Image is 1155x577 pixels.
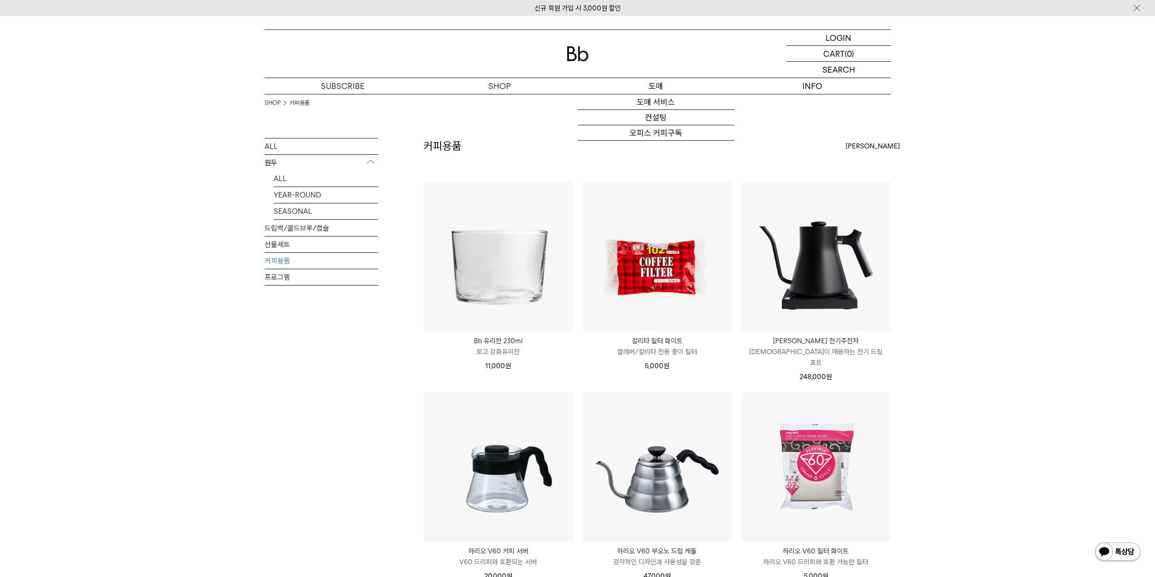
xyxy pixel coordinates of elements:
p: [DEMOGRAPHIC_DATA]이 애용하는 전기 드립 포트 [742,346,890,368]
a: 하리오 V60 부오노 드립 케틀 감각적인 디자인과 사용성을 갖춘 [583,546,732,567]
a: 선물세트 [265,237,378,252]
p: CART [823,46,845,61]
p: V60 드리퍼와 호환되는 서버 [424,557,573,567]
a: 드립백/콜드브루/캡슐 [265,220,378,236]
span: [PERSON_NAME] [845,141,900,152]
p: 원두 [265,155,378,171]
span: 248,000 [800,373,832,381]
a: 컨설팅 [578,110,734,125]
span: 원 [826,373,832,381]
p: 칼리타 필터 화이트 [583,335,732,346]
a: 하리오 V60 커피 서버 V60 드리퍼와 호환되는 서버 [424,546,573,567]
a: 프로그램 [265,269,378,285]
a: 커피용품 [265,253,378,269]
p: 로고 강화유리잔 [424,346,573,357]
img: 로고 [567,46,589,61]
p: 하리오 V60 필터 화이트 [742,546,890,557]
p: 감각적인 디자인과 사용성을 갖춘 [583,557,732,567]
a: SEASONAL [274,203,378,219]
a: LOGIN [786,30,891,46]
img: 칼리타 필터 화이트 [583,182,732,331]
a: SUBSCRIBE [265,78,421,94]
p: 도매 [578,78,734,94]
p: INFO [734,78,891,94]
p: LOGIN [826,30,851,45]
a: SHOP [421,78,578,94]
span: 5,000 [645,362,669,370]
span: 원 [664,362,669,370]
span: 원 [505,362,511,370]
img: 카카오톡 채널 1:1 채팅 버튼 [1094,542,1141,563]
p: 하리오 V60 드리퍼와 호환 가능한 필터 [742,557,890,567]
a: CART (0) [786,46,891,62]
p: SEARCH [822,62,855,78]
a: 신규 회원 가입 시 3,000원 할인 [535,4,621,12]
a: YEAR-ROUND [274,187,378,203]
a: 도매 서비스 [578,94,734,110]
a: [PERSON_NAME] 전기주전자 [DEMOGRAPHIC_DATA]이 애용하는 전기 드립 포트 [742,335,890,368]
p: 하리오 V60 부오노 드립 케틀 [583,546,732,557]
p: [PERSON_NAME] 전기주전자 [742,335,890,346]
h2: 커피용품 [423,138,462,154]
img: 하리오 V60 커피 서버 [424,392,573,541]
a: 하리오 V60 필터 화이트 하리오 V60 드리퍼와 호환 가능한 필터 [742,546,890,567]
a: SHOP [265,99,280,108]
a: ALL [274,171,378,187]
a: 커피용품 [290,99,310,108]
img: 하리오 V60 필터 화이트 [742,392,890,541]
a: 칼리타 필터 화이트 클레버/칼리타 전용 종이 필터 [583,335,732,357]
img: Bb 유리잔 230ml [424,182,573,331]
img: 하리오 V60 부오노 드립 케틀 [583,392,732,541]
p: Bb 유리잔 230ml [424,335,573,346]
a: Bb 유리잔 230ml 로고 강화유리잔 [424,335,573,357]
p: (0) [845,46,854,61]
span: 11,000 [485,362,511,370]
p: 하리오 V60 커피 서버 [424,546,573,557]
p: 클레버/칼리타 전용 종이 필터 [583,346,732,357]
a: ALL [265,138,378,154]
a: 오피스 커피구독 [578,125,734,141]
img: 펠로우 스태그 전기주전자 [742,182,890,331]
